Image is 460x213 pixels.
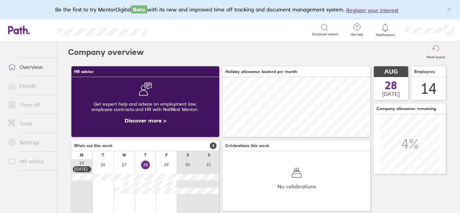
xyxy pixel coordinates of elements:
[312,32,338,36] span: Employee search
[3,117,57,130] a: Tools
[74,69,94,74] span: HR advice
[102,153,104,157] div: T
[3,98,57,111] a: Time off
[68,41,144,63] h2: Company overview
[131,5,147,13] span: Beta
[74,143,112,148] span: Who's out this week
[225,143,269,148] span: Celebrations this week
[55,5,405,14] div: Be the first to try MentorDigital with its new and improved time off tracking and document manage...
[3,154,57,168] a: HR advice
[165,153,168,157] div: F
[374,23,396,37] a: Notifications
[3,79,57,93] a: People
[3,60,57,74] a: Overview
[414,69,435,74] span: Employees
[423,53,449,59] label: Reset layout
[144,153,146,157] div: T
[122,153,126,157] div: W
[374,33,396,37] span: Notifications
[346,33,368,37] span: Get help
[423,41,449,63] button: Reset layout
[3,136,57,149] a: Settings
[384,68,398,75] span: AUG
[77,96,214,117] div: Get expert help and advice on employment law, employee contracts and HR with NatWest Mentor.
[74,167,90,172] div: [DATE]
[277,183,316,189] span: No celebrations
[385,80,397,91] span: 28
[382,91,400,97] span: [DATE]
[421,80,437,97] div: 14
[125,117,166,124] a: Discover more >
[166,27,183,33] div: Search
[376,106,436,111] span: Company allowance remaining
[208,153,210,157] div: S
[225,69,297,74] span: Holiday allowance booked per month
[346,6,398,14] button: Register your interest
[187,153,189,157] div: S
[210,142,217,149] span: 4
[80,153,84,157] div: M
